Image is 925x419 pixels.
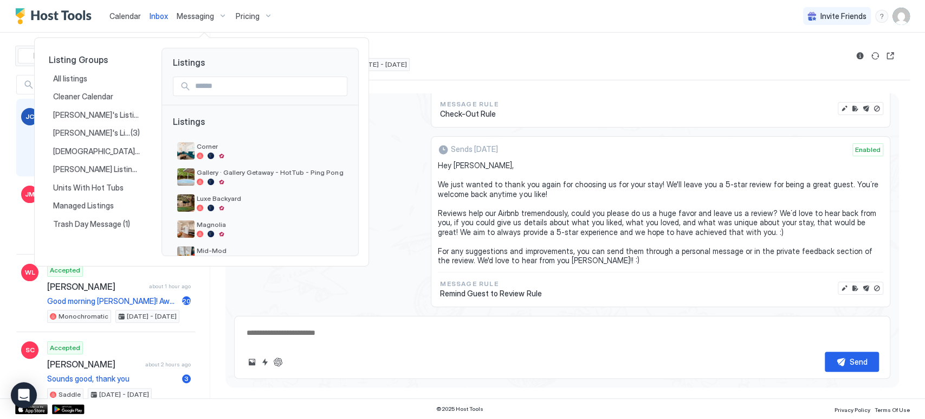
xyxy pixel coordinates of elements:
span: Magnolia [197,220,343,228]
span: [PERSON_NAME]'s Listings [53,110,140,120]
span: Listings [173,116,347,138]
div: listing image [177,246,195,264]
span: Corner [197,142,343,150]
div: listing image [177,142,195,160]
input: Input Field [191,77,347,96]
span: Cleaner Calendar [53,92,115,101]
span: Gallery · Gallery Getaway - HotTub - Ping Pong [197,168,343,176]
span: [PERSON_NAME] Listings [53,164,140,174]
span: [DEMOGRAPHIC_DATA]'s Listings [53,147,140,156]
span: Luxe Backyard [197,194,343,202]
span: Listing Groups [49,54,144,65]
span: Mid-Mod [197,246,343,255]
span: Trash Day Message [53,219,123,229]
span: Listings [162,48,358,68]
div: listing image [177,168,195,186]
span: [PERSON_NAME]'s Listings [53,128,131,138]
span: Managed Listings [53,201,115,211]
span: (3) [131,128,140,138]
span: (1) [123,219,130,229]
span: Units With Hot Tubs [53,183,125,193]
span: All listings [53,74,89,84]
div: listing image [177,220,195,238]
div: Open Intercom Messenger [11,382,37,408]
div: listing image [177,194,195,212]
